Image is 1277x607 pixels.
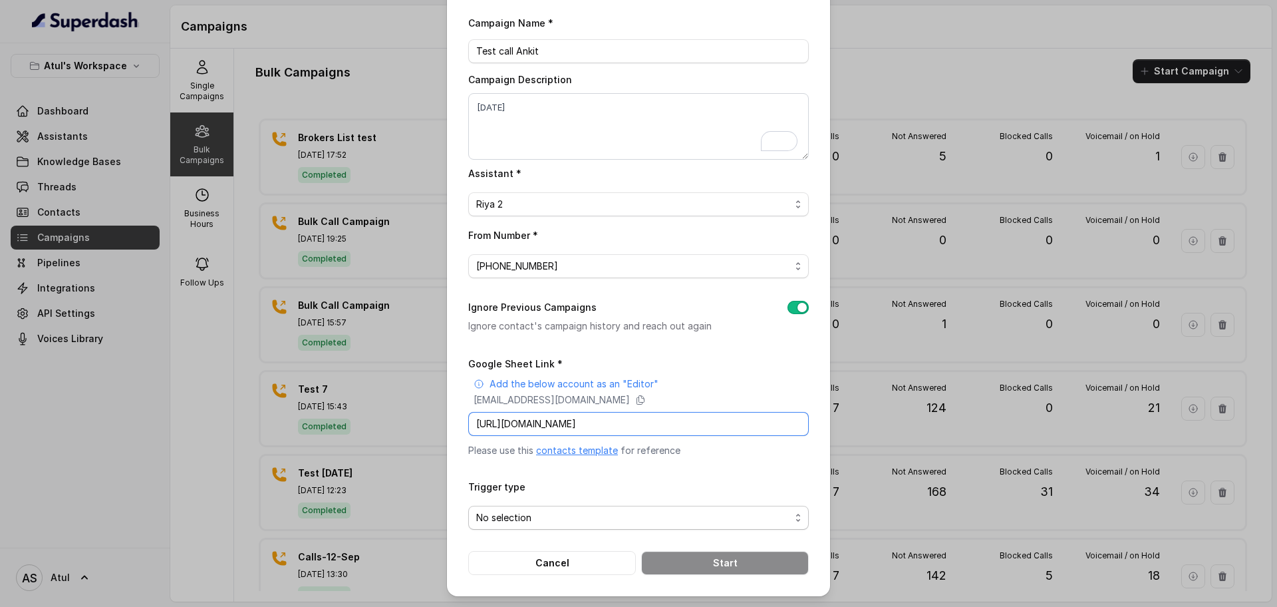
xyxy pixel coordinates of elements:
[536,445,618,456] a: contacts template
[474,393,630,407] p: [EMAIL_ADDRESS][DOMAIN_NAME]
[468,93,809,160] textarea: To enrich screen reader interactions, please activate Accessibility in Grammarly extension settings
[468,168,521,179] label: Assistant *
[468,300,597,315] label: Ignore Previous Campaigns
[468,230,538,241] label: From Number *
[468,254,809,278] button: [PHONE_NUMBER]
[476,510,790,526] span: No selection
[468,358,563,369] label: Google Sheet Link *
[468,444,809,457] p: Please use this for reference
[468,318,766,334] p: Ignore contact's campaign history and reach out again
[468,506,809,530] button: No selection
[490,377,658,391] p: Add the below account as an "Editor"
[468,481,525,493] label: Trigger type
[468,551,636,575] button: Cancel
[468,74,572,85] label: Campaign Description
[468,17,553,29] label: Campaign Name *
[468,192,809,216] button: Riya 2
[641,551,809,575] button: Start
[476,196,790,212] span: Riya 2
[476,258,790,274] span: [PHONE_NUMBER]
